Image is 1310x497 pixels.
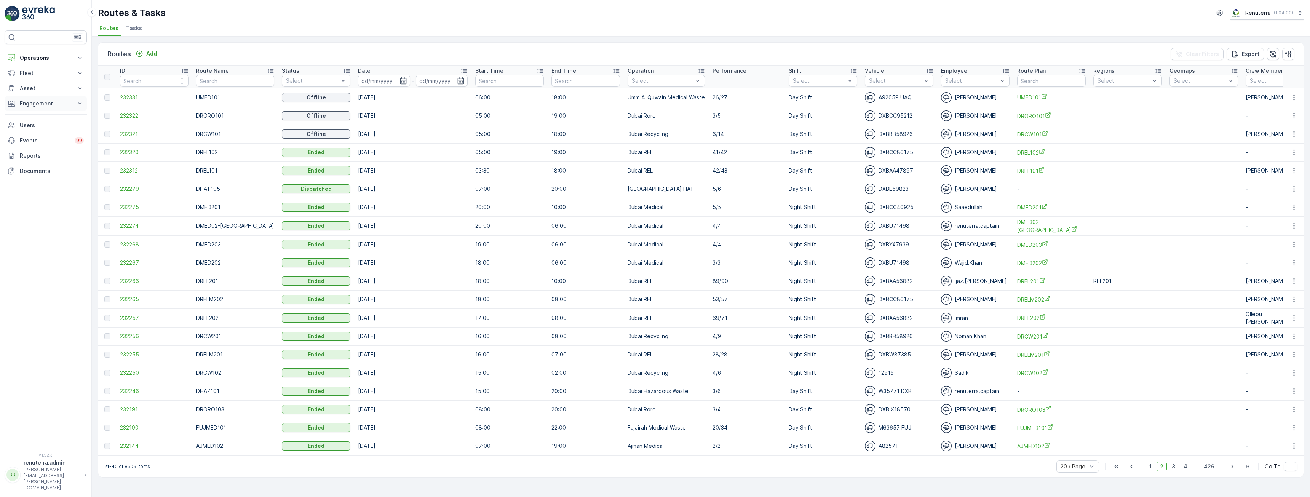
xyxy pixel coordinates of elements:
[1168,462,1179,471] span: 3
[551,112,620,120] p: 19:00
[1200,462,1218,471] span: 426
[941,257,952,268] img: svg%3e
[354,419,471,437] td: [DATE]
[789,185,857,193] p: Day Shift
[104,168,110,174] div: Toggle Row Selected
[628,149,705,156] p: Dubai REL
[99,24,118,32] span: Routes
[551,130,620,138] p: 18:00
[196,185,274,193] p: DHAT105
[74,34,81,40] p: ⌘B
[941,331,952,342] img: svg%3e
[282,67,299,75] p: Status
[865,422,875,433] img: svg%3e
[308,351,324,358] p: Ended
[5,50,87,66] button: Operations
[941,422,952,433] img: svg%3e
[5,96,87,111] button: Engagement
[120,149,189,156] a: 232320
[286,77,339,85] p: Select
[789,130,857,138] p: Day Shift
[551,167,620,174] p: 18:00
[475,112,544,120] p: 05:00
[196,149,274,156] p: DREL102
[104,113,110,119] div: Toggle Row Selected
[1157,462,1167,471] span: 2
[358,67,371,75] p: Date
[307,130,326,138] p: Offline
[1017,406,1086,414] a: DRORO103
[713,94,781,101] p: 26/27
[120,222,189,230] a: 232274
[941,441,952,451] img: svg%3e
[120,314,189,322] span: 232257
[120,259,189,267] span: 232267
[1146,462,1155,471] span: 1
[1194,462,1199,471] p: ...
[865,67,884,75] p: Vehicle
[628,185,705,193] p: [GEOGRAPHIC_DATA] HAT
[20,137,70,144] p: Events
[941,129,952,139] img: svg%3e
[1093,67,1115,75] p: Regions
[104,186,110,192] div: Toggle Row Selected
[1017,424,1086,432] span: FUJMED101
[869,77,922,85] p: Select
[120,351,189,358] a: 232255
[1180,462,1191,471] span: 4
[282,129,350,139] button: Offline
[1245,9,1271,17] p: Renuterra
[713,67,746,75] p: Performance
[412,76,414,85] p: -
[1017,241,1086,249] a: DMED203
[308,241,324,248] p: Ended
[1017,149,1086,157] a: DREL102
[354,345,471,364] td: [DATE]
[865,110,875,121] img: svg%3e
[354,327,471,345] td: [DATE]
[76,137,82,144] p: 99
[308,314,324,322] p: Ended
[20,69,72,77] p: Fleet
[308,149,324,156] p: Ended
[354,290,471,308] td: [DATE]
[120,185,189,193] span: 232279
[308,259,324,267] p: Ended
[941,67,967,75] p: Employee
[308,369,324,377] p: Ended
[865,184,875,194] img: svg%3e
[1246,94,1288,101] p: [PERSON_NAME]
[5,6,20,21] img: logo
[282,111,350,120] button: Offline
[1017,277,1086,285] a: DREL201
[120,112,189,120] a: 232322
[941,110,952,121] img: svg%3e
[865,110,933,121] div: DXBCC95212
[1017,130,1086,138] a: DRCW101
[1017,332,1086,340] a: DRCW201
[1017,185,1086,193] p: -
[120,94,189,101] a: 232331
[1230,6,1304,20] button: Renuterra(+04:00)
[1017,259,1086,267] a: DMED202
[713,167,781,174] p: 42/43
[1017,296,1086,304] a: DRELM202
[865,147,933,158] div: DXBCC86175
[1017,203,1086,211] span: DMED201
[475,149,544,156] p: 05:00
[120,387,189,395] a: 232246
[1246,167,1288,174] p: [PERSON_NAME]
[120,332,189,340] a: 232256
[5,148,87,163] a: Reports
[196,112,274,120] p: DRORO101
[1017,442,1086,450] a: AJMED102
[120,424,189,431] a: 232190
[1017,67,1046,75] p: Route Plan
[354,180,471,198] td: [DATE]
[941,368,952,378] img: svg%3e
[1274,10,1293,16] p: ( +04:00 )
[865,368,875,378] img: svg%3e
